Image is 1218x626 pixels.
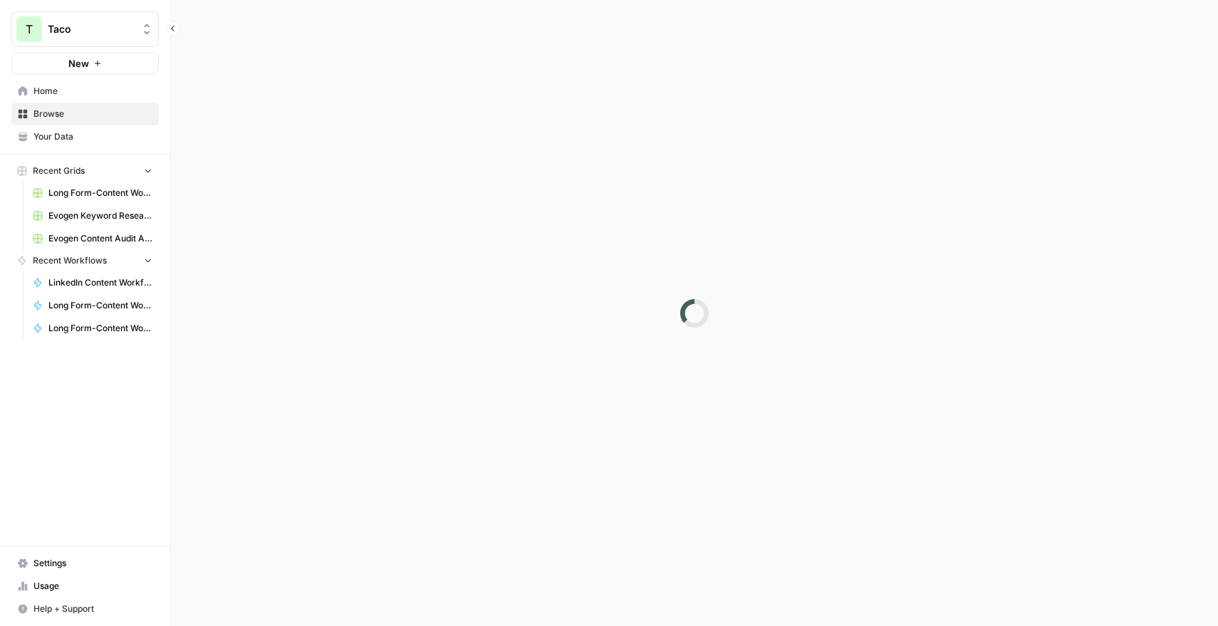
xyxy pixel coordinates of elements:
button: New [11,53,159,74]
span: Long Form-Content Workflow - All Clients (New) [48,322,152,335]
button: Workspace: Taco [11,11,159,47]
span: Evogen Keyword Research Agent Grid [48,209,152,222]
a: Long Form-Content Workflow - AI Clients (New) [26,294,159,317]
span: Help + Support [33,602,152,615]
span: Recent Workflows [33,254,107,267]
span: Long Form-Content Workflow - AI Clients (New) [48,299,152,312]
span: Home [33,85,152,98]
a: Your Data [11,125,159,148]
span: LinkedIn Content Workflow [48,276,152,289]
a: Long Form-Content Workflow - All Clients (New) [26,317,159,340]
a: Long Form-Content Workflow - AI Clients (New) Grid [26,182,159,204]
span: Browse [33,108,152,120]
span: Evogen Content Audit Agent Grid [48,232,152,245]
a: Settings [11,552,159,575]
a: Evogen Content Audit Agent Grid [26,227,159,250]
span: T [26,21,33,38]
button: Help + Support [11,598,159,620]
a: Home [11,80,159,103]
button: Recent Workflows [11,250,159,271]
span: Usage [33,580,152,593]
a: Usage [11,575,159,598]
span: Long Form-Content Workflow - AI Clients (New) Grid [48,187,152,199]
a: Evogen Keyword Research Agent Grid [26,204,159,227]
button: Recent Grids [11,160,159,182]
a: LinkedIn Content Workflow [26,271,159,294]
a: Browse [11,103,159,125]
span: Settings [33,557,152,570]
span: Recent Grids [33,165,85,177]
span: New [68,56,89,71]
span: Your Data [33,130,152,143]
span: Taco [48,22,134,36]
